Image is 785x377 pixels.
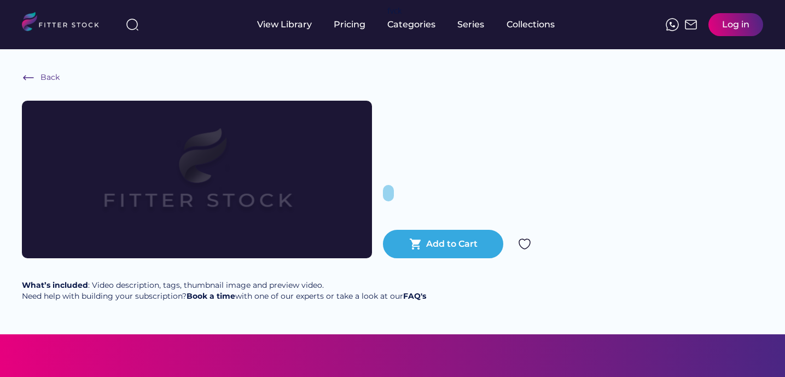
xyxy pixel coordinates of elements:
div: fvck [387,5,402,16]
button: shopping_cart [409,237,422,251]
div: Back [40,72,60,83]
img: Frame%2079%20%281%29.svg [57,101,337,258]
a: FAQ's [403,291,426,301]
img: meteor-icons_whatsapp%20%281%29.svg [666,18,679,31]
img: Frame%2051.svg [684,18,697,31]
div: : Video description, tags, thumbnail image and preview video. Need help with building your subscr... [22,280,426,301]
img: Frame%20%286%29.svg [22,71,35,84]
img: search-normal%203.svg [126,18,139,31]
div: Series [457,19,485,31]
strong: What’s included [22,280,88,290]
div: Log in [722,19,749,31]
div: Collections [507,19,555,31]
img: Group%201000002324.svg [518,237,531,251]
div: Pricing [334,19,365,31]
a: Book a time [187,291,235,301]
img: LOGO.svg [22,12,108,34]
div: Categories [387,19,435,31]
div: View Library [257,19,312,31]
div: Add to Cart [426,238,478,250]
